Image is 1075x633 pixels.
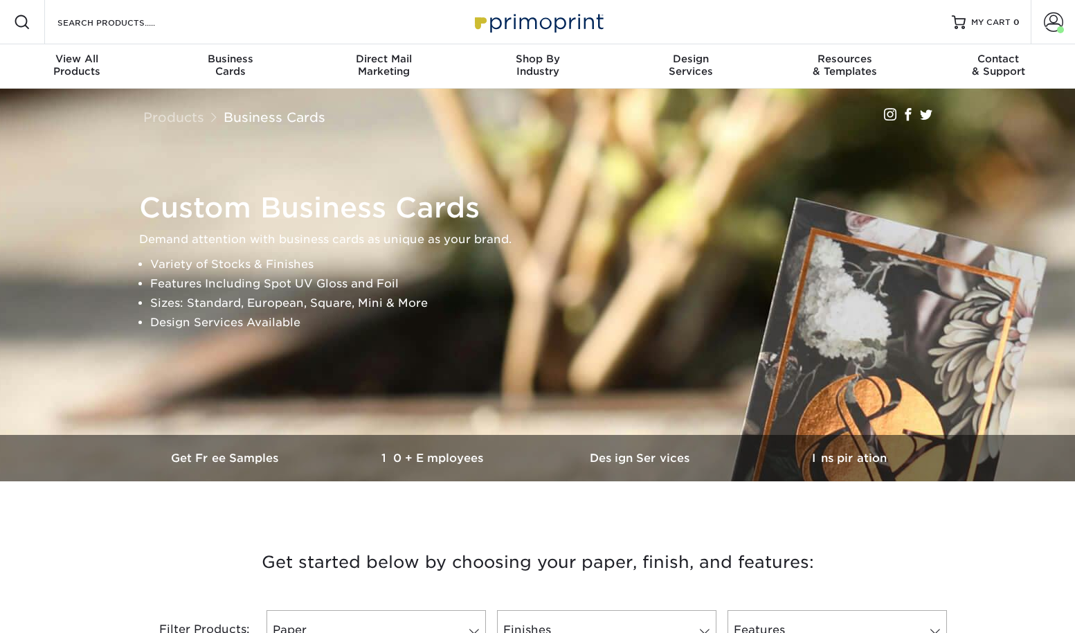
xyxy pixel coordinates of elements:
[330,435,538,481] a: 10+ Employees
[150,294,949,313] li: Sizes: Standard, European, Square, Mini & More
[139,230,949,249] p: Demand attention with business cards as unique as your brand.
[921,44,1075,89] a: Contact& Support
[150,255,949,274] li: Variety of Stocks & Finishes
[154,53,307,78] div: Cards
[538,435,746,481] a: Design Services
[330,452,538,465] h3: 10+ Employees
[154,53,307,65] span: Business
[1013,17,1020,27] span: 0
[921,53,1075,78] div: & Support
[123,435,330,481] a: Get Free Samples
[307,53,461,65] span: Direct Mail
[614,53,768,78] div: Services
[150,274,949,294] li: Features Including Spot UV Gloss and Foil
[307,53,461,78] div: Marketing
[139,191,949,224] h1: Custom Business Cards
[768,53,921,78] div: & Templates
[150,313,949,332] li: Design Services Available
[971,17,1011,28] span: MY CART
[469,7,607,37] img: Primoprint
[614,53,768,65] span: Design
[143,109,204,125] a: Products
[224,109,325,125] a: Business Cards
[56,14,191,30] input: SEARCH PRODUCTS.....
[133,531,943,594] h3: Get started below by choosing your paper, finish, and features:
[768,53,921,65] span: Resources
[307,44,461,89] a: Direct MailMarketing
[768,44,921,89] a: Resources& Templates
[154,44,307,89] a: BusinessCards
[921,53,1075,65] span: Contact
[123,452,330,465] h3: Get Free Samples
[746,452,953,465] h3: Inspiration
[746,435,953,481] a: Inspiration
[461,53,615,65] span: Shop By
[538,452,746,465] h3: Design Services
[461,44,615,89] a: Shop ByIndustry
[614,44,768,89] a: DesignServices
[461,53,615,78] div: Industry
